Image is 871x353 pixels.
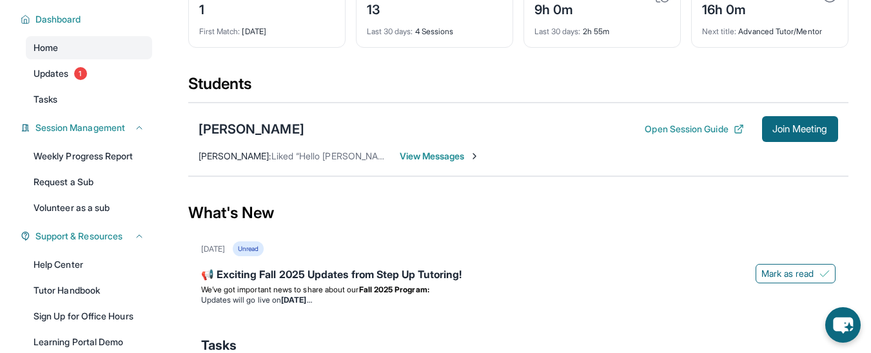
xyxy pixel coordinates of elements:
[201,267,836,285] div: 📢 Exciting Fall 2025 Updates from Step Up Tutoring!
[26,36,152,59] a: Home
[819,268,830,279] img: Mark as read
[825,307,861,343] button: chat-button
[201,295,836,305] li: Updates will go live on
[35,13,81,26] span: Dashboard
[188,74,848,102] div: Students
[201,244,225,254] div: [DATE]
[34,67,69,80] span: Updates
[199,19,335,37] div: [DATE]
[281,295,311,305] strong: [DATE]
[26,170,152,194] a: Request a Sub
[188,185,848,241] div: What's New
[26,145,152,168] a: Weekly Progress Report
[702,26,737,36] span: Next title :
[26,279,152,302] a: Tutor Handbook
[34,93,57,106] span: Tasks
[359,285,429,294] strong: Fall 2025 Program:
[199,150,271,161] span: [PERSON_NAME] :
[469,151,480,161] img: Chevron-Right
[199,120,304,138] div: [PERSON_NAME]
[26,305,152,328] a: Sign Up for Office Hours
[30,13,144,26] button: Dashboard
[233,241,264,256] div: Unread
[74,67,87,80] span: 1
[702,19,837,37] div: Advanced Tutor/Mentor
[26,196,152,219] a: Volunteer as a sub
[201,285,359,294] span: We’ve got important news to share about our
[761,267,814,280] span: Mark as read
[26,253,152,276] a: Help Center
[34,41,58,54] span: Home
[762,116,838,142] button: Join Meeting
[772,125,828,133] span: Join Meeting
[35,121,125,134] span: Session Management
[271,150,857,161] span: Liked “Hello [PERSON_NAME]. I'm just texting as a reminder that [PERSON_NAME]'s session is [DATE]...
[30,230,144,243] button: Support & Resources
[367,19,502,37] div: 4 Sessions
[400,150,480,163] span: View Messages
[645,123,743,136] button: Open Session Guide
[26,62,152,85] a: Updates1
[534,19,670,37] div: 2h 55m
[756,264,836,283] button: Mark as read
[534,26,581,36] span: Last 30 days :
[35,230,122,243] span: Support & Resources
[30,121,144,134] button: Session Management
[367,26,413,36] span: Last 30 days :
[26,88,152,111] a: Tasks
[199,26,240,36] span: First Match :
